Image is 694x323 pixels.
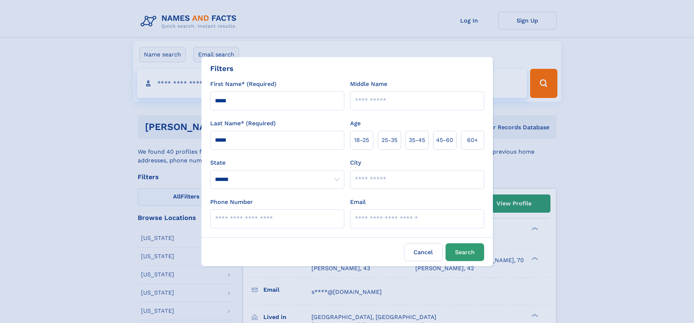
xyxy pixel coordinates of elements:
[210,198,253,206] label: Phone Number
[350,119,361,128] label: Age
[404,243,443,261] label: Cancel
[210,63,234,74] div: Filters
[467,136,478,145] span: 60+
[354,136,369,145] span: 18‑25
[350,80,387,88] label: Middle Name
[436,136,453,145] span: 45‑60
[210,119,276,128] label: Last Name* (Required)
[210,158,344,167] label: State
[409,136,425,145] span: 35‑45
[381,136,397,145] span: 25‑35
[210,80,277,88] label: First Name* (Required)
[350,198,366,206] label: Email
[350,158,361,167] label: City
[446,243,484,261] button: Search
